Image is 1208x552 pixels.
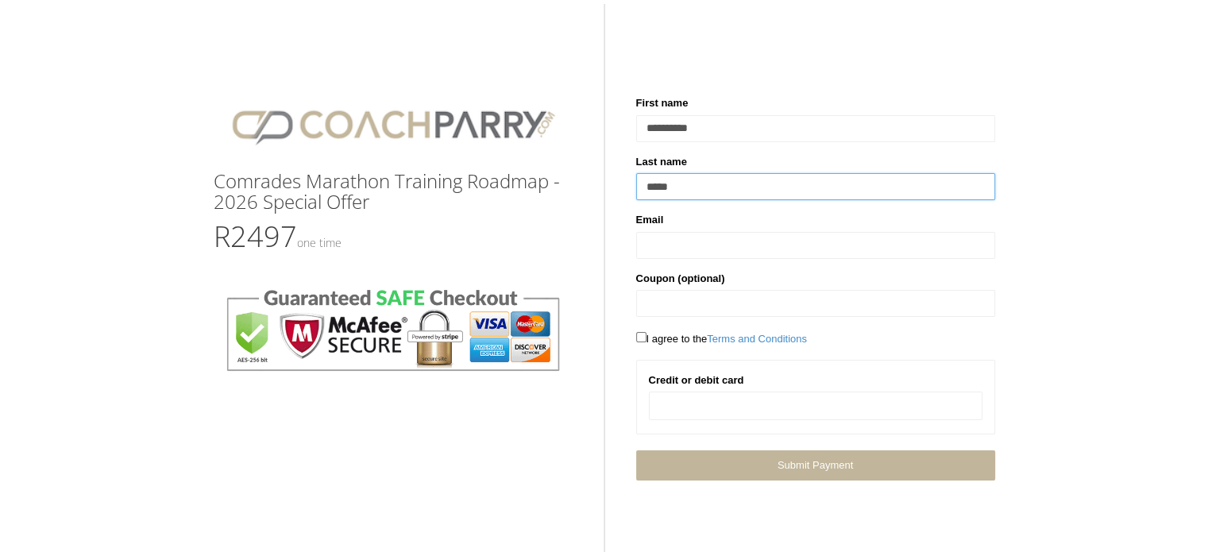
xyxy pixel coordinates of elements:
label: Last name [636,154,687,170]
iframe: Secure card payment input frame [659,400,972,413]
span: R2497 [214,217,342,256]
img: CPlogo.png [214,95,573,155]
label: First name [636,95,689,111]
span: Submit Payment [778,459,853,471]
label: Coupon (optional) [636,271,725,287]
small: One time [297,235,342,250]
label: Credit or debit card [649,373,744,388]
a: Submit Payment [636,450,995,480]
a: Terms and Conditions [707,333,807,345]
h3: Comrades Marathon Training Roadmap - 2026 Special Offer [214,171,573,213]
span: I agree to the [636,333,807,345]
label: Email [636,212,664,228]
